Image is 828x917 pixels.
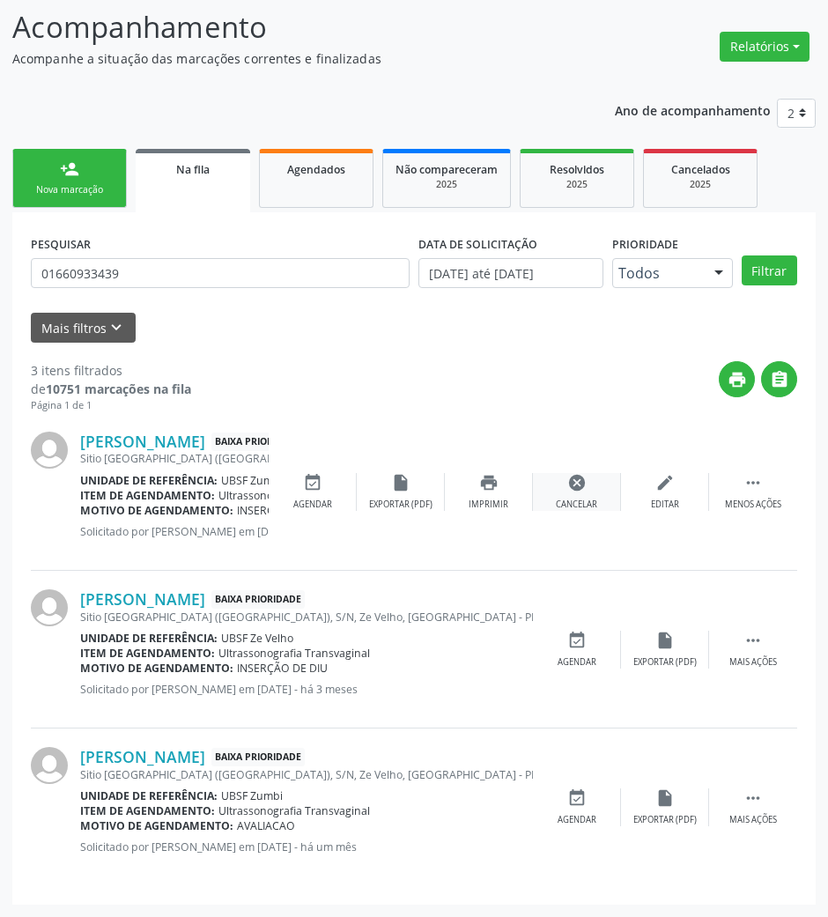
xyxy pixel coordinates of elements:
[31,231,91,258] label: PESQUISAR
[46,381,191,397] strong: 10751 marcações na fila
[671,162,730,177] span: Cancelados
[221,788,283,803] span: UBSF Zumbi
[633,656,697,669] div: Exportar (PDF)
[31,380,191,398] div: de
[743,631,763,650] i: 
[80,747,205,766] a: [PERSON_NAME]
[558,814,596,826] div: Agendar
[770,370,789,389] i: 
[655,631,675,650] i: insert_drive_file
[31,313,136,344] button: Mais filtroskeyboard_arrow_down
[80,818,233,833] b: Motivo de agendamento:
[567,788,587,808] i: event_available
[567,631,587,650] i: event_available
[479,473,499,492] i: print
[12,5,574,49] p: Acompanhamento
[80,803,215,818] b: Item de agendamento:
[418,231,537,258] label: DATA DE SOLICITAÇÃO
[80,451,269,466] div: Sitio [GEOGRAPHIC_DATA] ([GEOGRAPHIC_DATA]), S/N, Ze Velho, [GEOGRAPHIC_DATA] - PB
[221,631,293,646] span: UBSF Ze Velho
[80,767,533,782] div: Sitio [GEOGRAPHIC_DATA] ([GEOGRAPHIC_DATA]), S/N, Ze Velho, [GEOGRAPHIC_DATA] - PB
[396,162,498,177] span: Não compareceram
[728,370,747,389] i: print
[567,473,587,492] i: cancel
[176,162,210,177] span: Na fila
[743,473,763,492] i: 
[80,610,533,625] div: Sitio [GEOGRAPHIC_DATA] ([GEOGRAPHIC_DATA]), S/N, Ze Velho, [GEOGRAPHIC_DATA] - PB
[218,488,370,503] span: Ultrassonografia Transvaginal
[31,589,68,626] img: img
[80,839,533,854] p: Solicitado por [PERSON_NAME] em [DATE] - há um mês
[80,503,233,518] b: Motivo de agendamento:
[743,788,763,808] i: 
[391,473,410,492] i: insert_drive_file
[80,682,533,697] p: Solicitado por [PERSON_NAME] em [DATE] - há 3 meses
[80,488,215,503] b: Item de agendamento:
[211,433,305,451] span: Baixa Prioridade
[719,361,755,397] button: print
[107,318,126,337] i: keyboard_arrow_down
[211,748,305,766] span: Baixa Prioridade
[80,432,205,451] a: [PERSON_NAME]
[729,656,777,669] div: Mais ações
[725,499,781,511] div: Menos ações
[293,499,332,511] div: Agendar
[618,264,697,282] span: Todos
[80,589,205,609] a: [PERSON_NAME]
[558,656,596,669] div: Agendar
[31,432,68,469] img: img
[237,661,328,676] span: INSERÇÃO DE DIU
[720,32,810,62] button: Relatórios
[369,499,432,511] div: Exportar (PDF)
[615,99,771,121] p: Ano de acompanhamento
[218,803,370,818] span: Ultrassonografia Transvaginal
[533,178,621,191] div: 2025
[221,473,283,488] span: UBSF Zumbi
[12,49,574,68] p: Acompanhe a situação das marcações correntes e finalizadas
[60,159,79,179] div: person_add
[761,361,797,397] button: 
[31,361,191,380] div: 3 itens filtrados
[80,788,218,803] b: Unidade de referência:
[729,814,777,826] div: Mais ações
[218,646,370,661] span: Ultrassonografia Transvaginal
[237,818,295,833] span: AVALIACAO
[80,661,233,676] b: Motivo de agendamento:
[556,499,597,511] div: Cancelar
[655,788,675,808] i: insert_drive_file
[211,590,305,609] span: Baixa Prioridade
[303,473,322,492] i: event_available
[80,524,269,539] p: Solicitado por [PERSON_NAME] em [DATE] - há 4 meses
[656,178,744,191] div: 2025
[651,499,679,511] div: Editar
[80,631,218,646] b: Unidade de referência:
[31,398,191,413] div: Página 1 de 1
[31,258,410,288] input: Nome, CNS
[287,162,345,177] span: Agendados
[550,162,604,177] span: Resolvidos
[742,255,797,285] button: Filtrar
[31,747,68,784] img: img
[80,473,218,488] b: Unidade de referência:
[80,646,215,661] b: Item de agendamento:
[612,231,678,258] label: Prioridade
[655,473,675,492] i: edit
[633,814,697,826] div: Exportar (PDF)
[26,183,114,196] div: Nova marcação
[418,258,603,288] input: Selecione um intervalo
[469,499,508,511] div: Imprimir
[396,178,498,191] div: 2025
[237,503,328,518] span: INSERÇÃO DE DIU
